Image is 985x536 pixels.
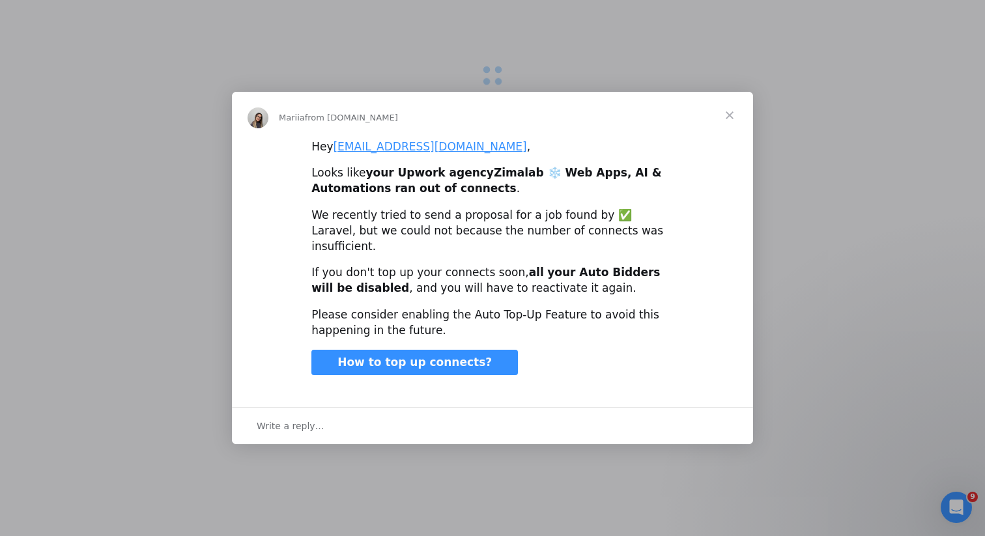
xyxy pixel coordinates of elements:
span: How to top up connects? [337,356,492,369]
div: We recently tried to send a proposal for a job found by ✅ Laravel, but we could not because the n... [311,208,674,254]
div: Please consider enabling the Auto Top-Up Feature to avoid this happening in the future. [311,307,674,339]
div: Open conversation and reply [232,407,753,444]
div: Hey , [311,139,674,155]
img: Profile image for Mariia [248,107,268,128]
div: Looks like . [311,165,674,197]
a: [EMAIL_ADDRESS][DOMAIN_NAME] [333,140,526,153]
b: your Upwork agency [365,166,494,179]
div: If you don't top up your connects soon, , and you will have to reactivate it again. [311,265,674,296]
span: Write a reply… [257,417,324,434]
a: How to top up connects? [311,350,518,376]
b: all [529,266,544,279]
span: Close [706,92,753,139]
span: Mariia [279,113,305,122]
span: from [DOMAIN_NAME] [305,113,398,122]
b: your Auto Bidders will be disabled [311,266,660,294]
b: Zimalab ❄️ Web Apps, AI & Automations ran out of connects [311,166,661,195]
